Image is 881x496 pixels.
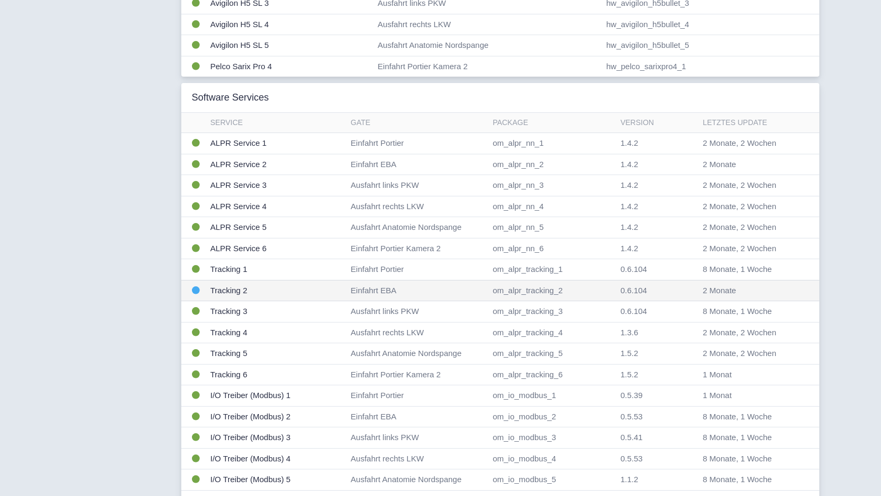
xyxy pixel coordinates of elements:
[489,343,616,365] td: om_alpr_tracking_5
[489,113,616,133] th: Package
[620,454,643,463] span: 0.5.53
[489,448,616,469] td: om_io_modbus_4
[206,448,347,469] td: I/O Treiber (Modbus) 4
[699,280,801,301] td: 2 Monate
[616,113,699,133] th: Version
[192,92,269,104] h3: Software Services
[206,322,347,343] td: Tracking 4
[699,364,801,385] td: 1 Monat
[489,280,616,301] td: om_alpr_tracking_2
[489,385,616,407] td: om_io_modbus_1
[347,196,489,217] td: Ausfahrt rechts LKW
[489,196,616,217] td: om_alpr_nn_4
[489,133,616,154] td: om_alpr_nn_1
[620,433,643,442] span: 0.5.41
[206,238,347,259] td: ALPR Service 6
[206,469,347,491] td: I/O Treiber (Modbus) 5
[347,427,489,449] td: Ausfahrt links PKW
[489,238,616,259] td: om_alpr_nn_6
[206,14,374,35] td: Avigilon H5 SL 4
[620,244,638,253] span: 1.4.2
[347,301,489,323] td: Ausfahrt links PKW
[347,113,489,133] th: Gate
[489,154,616,175] td: om_alpr_nn_2
[620,475,638,484] span: 1.1.2
[489,259,616,280] td: om_alpr_tracking_1
[489,217,616,238] td: om_alpr_nn_5
[602,56,819,77] td: hw_pelco_sarixpro4_1
[206,406,347,427] td: I/O Treiber (Modbus) 2
[206,343,347,365] td: Tracking 5
[489,364,616,385] td: om_alpr_tracking_6
[620,391,643,400] span: 0.5.39
[347,322,489,343] td: Ausfahrt rechts LKW
[206,154,347,175] td: ALPR Service 2
[206,217,347,238] td: ALPR Service 5
[620,370,638,379] span: 1.5.2
[347,406,489,427] td: Einfahrt EBA
[620,264,647,274] span: 0.6.104
[620,180,638,189] span: 1.4.2
[206,427,347,449] td: I/O Treiber (Modbus) 3
[699,196,801,217] td: 2 Monate, 2 Wochen
[489,427,616,449] td: om_io_modbus_3
[699,448,801,469] td: 8 Monate, 1 Woche
[699,217,801,238] td: 2 Monate, 2 Wochen
[347,175,489,196] td: Ausfahrt links PKW
[347,217,489,238] td: Ausfahrt Anatomie Nordspange
[347,280,489,301] td: Einfahrt EBA
[620,412,643,421] span: 0.5.53
[489,301,616,323] td: om_alpr_tracking_3
[206,35,374,56] td: Avigilon H5 SL 5
[206,280,347,301] td: Tracking 2
[347,343,489,365] td: Ausfahrt Anatomie Nordspange
[206,196,347,217] td: ALPR Service 4
[620,202,638,211] span: 1.4.2
[620,349,638,358] span: 1.5.2
[620,286,647,295] span: 0.6.104
[620,138,638,147] span: 1.4.2
[620,307,647,316] span: 0.6.104
[620,222,638,232] span: 1.4.2
[347,469,489,491] td: Ausfahrt Anatomie Nordspange
[699,175,801,196] td: 2 Monate, 2 Wochen
[489,175,616,196] td: om_alpr_nn_3
[206,301,347,323] td: Tracking 3
[489,469,616,491] td: om_io_modbus_5
[347,259,489,280] td: Einfahrt Portier
[620,160,638,169] span: 1.4.2
[206,259,347,280] td: Tracking 1
[699,406,801,427] td: 8 Monate, 1 Woche
[206,175,347,196] td: ALPR Service 3
[602,14,819,35] td: hw_avigilon_h5bullet_4
[699,113,801,133] th: Letztes Update
[489,406,616,427] td: om_io_modbus_2
[699,154,801,175] td: 2 Monate
[347,364,489,385] td: Einfahrt Portier Kamera 2
[347,238,489,259] td: Einfahrt Portier Kamera 2
[347,154,489,175] td: Einfahrt EBA
[206,385,347,407] td: I/O Treiber (Modbus) 1
[699,427,801,449] td: 8 Monate, 1 Woche
[373,14,602,35] td: Ausfahrt rechts LKW
[699,259,801,280] td: 8 Monate, 1 Woche
[373,56,602,77] td: Einfahrt Portier Kamera 2
[489,322,616,343] td: om_alpr_tracking_4
[699,238,801,259] td: 2 Monate, 2 Wochen
[699,301,801,323] td: 8 Monate, 1 Woche
[373,35,602,56] td: Ausfahrt Anatomie Nordspange
[699,469,801,491] td: 8 Monate, 1 Woche
[347,448,489,469] td: Ausfahrt rechts LKW
[699,385,801,407] td: 1 Monat
[206,364,347,385] td: Tracking 6
[347,133,489,154] td: Einfahrt Portier
[206,113,347,133] th: Service
[699,343,801,365] td: 2 Monate, 2 Wochen
[206,56,374,77] td: Pelco Sarix Pro 4
[699,322,801,343] td: 2 Monate, 2 Wochen
[699,133,801,154] td: 2 Monate, 2 Wochen
[620,328,638,337] span: 1.3.6
[347,385,489,407] td: Einfahrt Portier
[206,133,347,154] td: ALPR Service 1
[602,35,819,56] td: hw_avigilon_h5bullet_5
